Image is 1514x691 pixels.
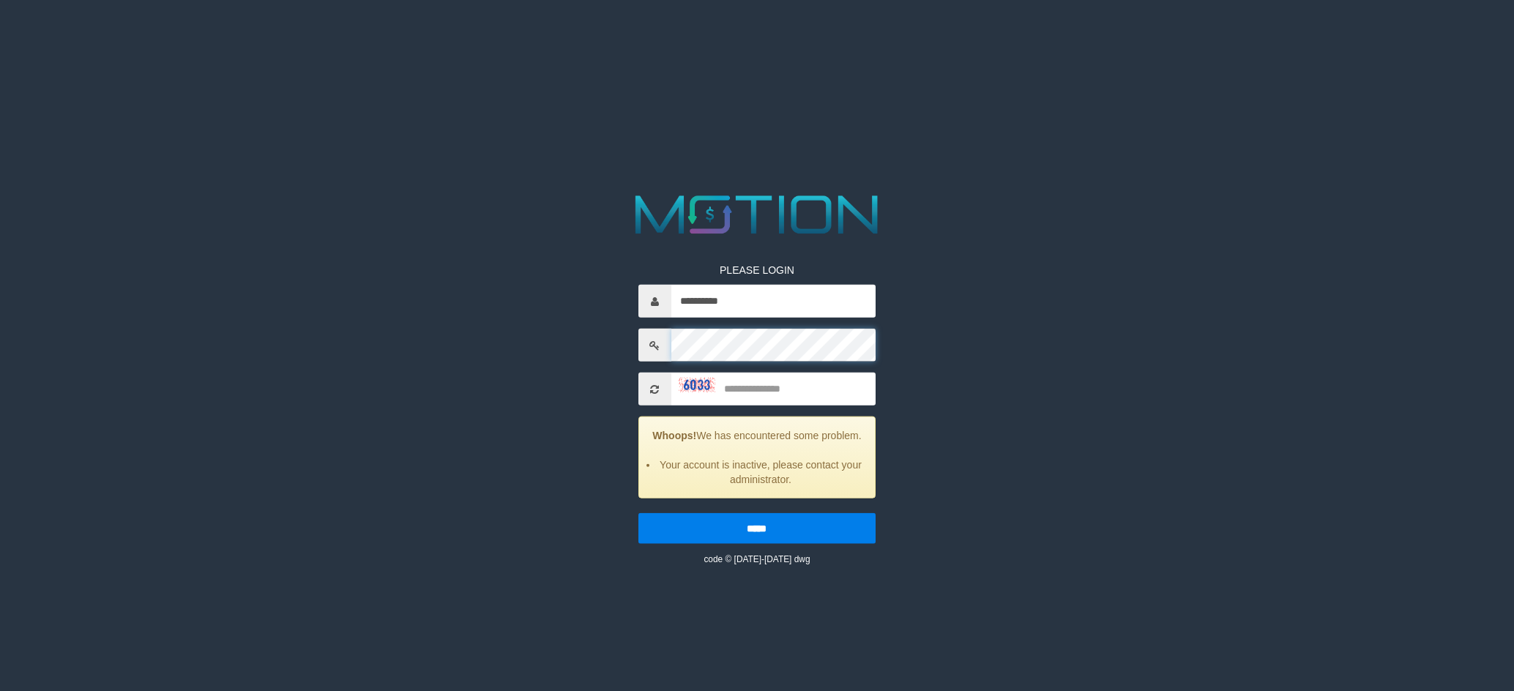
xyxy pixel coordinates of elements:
[679,377,715,392] img: captcha
[638,263,876,277] p: PLEASE LOGIN
[704,554,810,564] small: code © [DATE]-[DATE] dwg
[624,189,890,241] img: MOTION_logo.png
[638,417,876,498] div: We has encountered some problem.
[652,430,696,441] strong: Whoops!
[657,457,865,487] li: Your account is inactive, please contact your administrator.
